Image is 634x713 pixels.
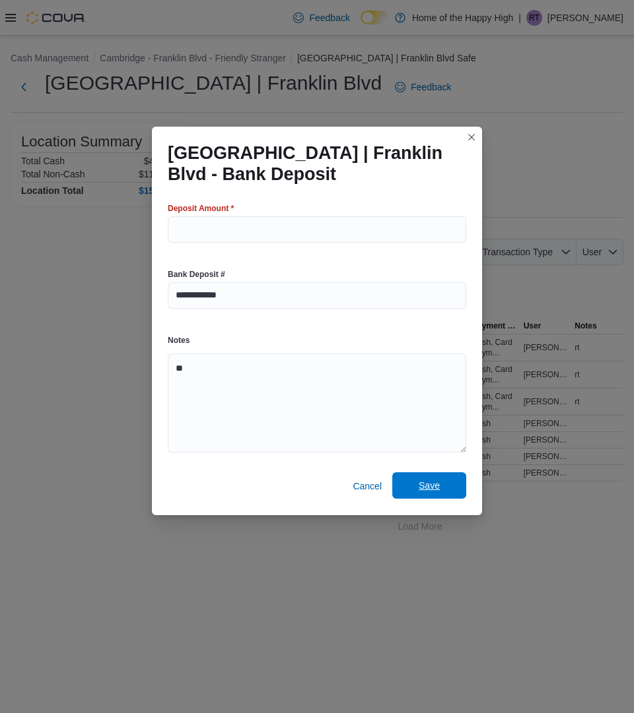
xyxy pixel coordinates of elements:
[168,335,190,346] label: Notes
[168,203,234,214] label: Deposit Amount *
[464,129,479,145] button: Closes this modal window
[168,142,456,185] h1: [GEOGRAPHIC_DATA] | Franklin Blvd - Bank Deposit
[419,479,440,492] span: Save
[353,480,382,493] span: Cancel
[392,472,466,499] button: Save
[168,269,225,280] label: Bank Deposit #
[347,473,387,499] button: Cancel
